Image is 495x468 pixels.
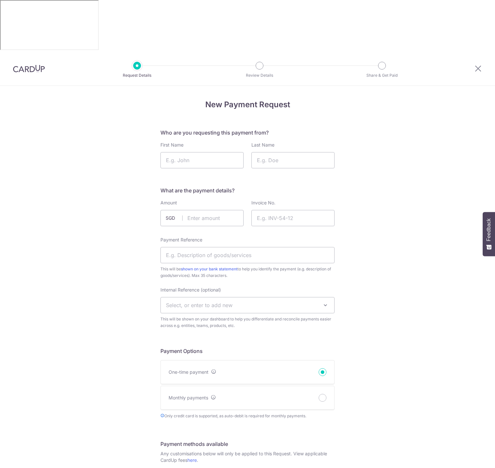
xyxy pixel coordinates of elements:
[251,152,335,168] input: E.g. Doe
[113,72,161,79] p: Request Details
[160,142,184,148] label: First Name
[160,187,335,194] h5: What are the payment details?
[358,72,406,79] p: Share & Get Paid
[166,215,183,221] span: SGD
[160,266,335,279] span: This will be to help you identify the payment (e.g. description of goods/services). Max 35 charac...
[453,448,489,465] iframe: Opens a widget where you can find more information
[160,200,177,206] label: Amount
[187,457,197,463] a: here
[160,287,221,293] label: Internal Reference (optional)
[13,65,45,72] img: CardUp
[486,218,492,241] span: Feedback
[160,210,244,226] input: Enter amount
[160,129,335,136] h5: Who are you requesting this payment from?
[251,200,275,206] label: Invoice No.
[169,395,208,400] span: Monthly payments
[160,152,244,168] input: E.g. John
[235,72,284,79] p: Review Details
[160,237,202,243] label: Payment Reference
[181,266,237,271] a: shown on your bank statement
[251,142,274,148] label: Last Name
[160,247,335,263] input: E.g. Description of goods/services
[169,369,209,375] span: One-time payment
[160,450,335,463] p: Any customisations below will only be applied to this Request. View applicable CardUp fees .
[160,347,335,355] h5: Payment Options
[483,212,495,256] button: Feedback - Show survey
[160,316,335,329] span: This will be shown on your dashboard to help you differentiate and reconcile payments easier acro...
[160,99,335,110] h4: New Payment Request
[166,302,233,308] span: Select, or enter to add new
[251,210,335,226] input: E.g. INV-54-12
[160,413,335,419] span: Only credit card is supported, as auto-debit is required for monthly payments.
[160,440,335,448] h5: Payment methods available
